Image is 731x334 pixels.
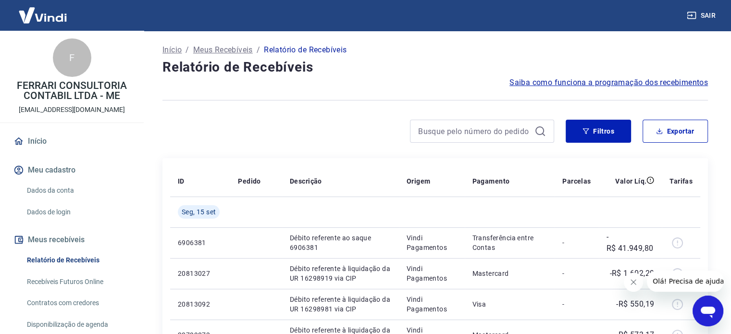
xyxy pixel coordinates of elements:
p: 6906381 [178,238,223,247]
p: FERRARI CONSULTORIA CONTABIL LTDA - ME [8,81,136,101]
a: Relatório de Recebíveis [23,250,132,270]
p: Visa [472,299,547,309]
p: Vindi Pagamentos [407,233,457,252]
button: Filtros [566,120,631,143]
p: Descrição [290,176,322,186]
p: Relatório de Recebíveis [264,44,347,56]
p: Vindi Pagamentos [407,264,457,283]
p: Pagamento [472,176,510,186]
p: / [186,44,189,56]
p: Vindi Pagamentos [407,295,457,314]
button: Sair [685,7,719,25]
img: Vindi [12,0,74,30]
a: Contratos com credores [23,293,132,313]
button: Meus recebíveis [12,229,132,250]
input: Busque pelo número do pedido [418,124,531,138]
a: Recebíveis Futuros Online [23,272,132,292]
a: Início [162,44,182,56]
p: Parcelas [562,176,591,186]
p: Mastercard [472,269,547,278]
p: -R$ 550,19 [616,298,654,310]
span: Olá! Precisa de ajuda? [6,7,81,14]
button: Meu cadastro [12,160,132,181]
p: Débito referente ao saque 6906381 [290,233,391,252]
p: -R$ 41.949,80 [607,231,655,254]
p: / [257,44,260,56]
a: Meus Recebíveis [193,44,253,56]
button: Exportar [643,120,708,143]
a: Saiba como funciona a programação dos recebimentos [509,77,708,88]
p: 20813027 [178,269,223,278]
p: -R$ 1.602,29 [609,268,654,279]
p: Transferência entre Contas [472,233,547,252]
h4: Relatório de Recebíveis [162,58,708,77]
p: Débito referente à liquidação da UR 16298981 via CIP [290,295,391,314]
p: Tarifas [669,176,693,186]
p: - [562,299,591,309]
div: F [53,38,91,77]
iframe: Fechar mensagem [624,272,643,292]
iframe: Mensagem da empresa [647,271,723,292]
p: Pedido [238,176,260,186]
span: Seg, 15 set [182,207,216,217]
p: Origem [407,176,430,186]
p: Valor Líq. [615,176,646,186]
a: Dados de login [23,202,132,222]
iframe: Botão para abrir a janela de mensagens [693,296,723,326]
a: Dados da conta [23,181,132,200]
p: ID [178,176,185,186]
p: - [562,238,591,247]
p: Débito referente à liquidação da UR 16298919 via CIP [290,264,391,283]
p: - [562,269,591,278]
a: Início [12,131,132,152]
p: [EMAIL_ADDRESS][DOMAIN_NAME] [19,105,125,115]
p: 20813092 [178,299,223,309]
